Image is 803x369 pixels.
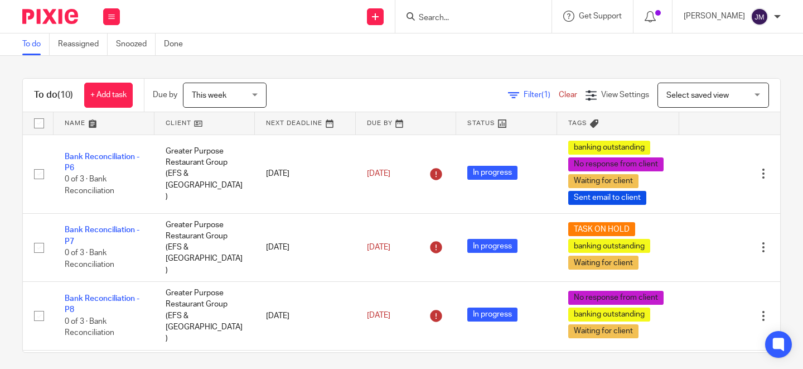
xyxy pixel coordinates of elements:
[65,249,114,269] span: 0 of 3 · Bank Reconciliation
[367,170,390,178] span: [DATE]
[154,213,255,282] td: Greater Purpose Restaurant Group (EFS & [GEOGRAPHIC_DATA])
[153,89,177,100] p: Due by
[568,291,664,305] span: No response from client
[116,33,156,55] a: Snoozed
[418,13,518,23] input: Search
[684,11,745,22] p: [PERSON_NAME]
[65,226,139,245] a: Bank Reconciliation - P7
[666,92,729,99] span: Select saved view
[568,157,664,171] span: No response from client
[255,135,356,213] td: [DATE]
[568,324,638,338] span: Waiting for client
[524,91,559,99] span: Filter
[34,89,73,101] h1: To do
[65,153,139,172] a: Bank Reconciliation - P6
[568,239,650,253] span: banking outstanding
[568,256,638,270] span: Waiting for client
[57,90,73,99] span: (10)
[192,92,226,99] span: This week
[65,295,139,314] a: Bank Reconciliation - P8
[568,222,635,236] span: TASK ON HOLD
[164,33,191,55] a: Done
[579,12,622,20] span: Get Support
[58,33,108,55] a: Reassigned
[22,33,50,55] a: To do
[255,282,356,351] td: [DATE]
[601,91,649,99] span: View Settings
[65,176,114,195] span: 0 of 3 · Bank Reconciliation
[568,120,587,126] span: Tags
[65,318,114,337] span: 0 of 3 · Bank Reconciliation
[367,312,390,320] span: [DATE]
[568,191,646,205] span: Sent email to client
[467,239,517,253] span: In progress
[559,91,577,99] a: Clear
[568,141,650,155] span: banking outstanding
[568,174,638,188] span: Waiting for client
[467,308,517,322] span: In progress
[22,9,78,24] img: Pixie
[84,83,133,108] a: + Add task
[154,282,255,351] td: Greater Purpose Restaurant Group (EFS & [GEOGRAPHIC_DATA])
[541,91,550,99] span: (1)
[467,166,517,180] span: In progress
[568,308,650,322] span: banking outstanding
[751,8,768,26] img: svg%3E
[154,135,255,213] td: Greater Purpose Restaurant Group (EFS & [GEOGRAPHIC_DATA])
[367,243,390,251] span: [DATE]
[255,213,356,282] td: [DATE]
